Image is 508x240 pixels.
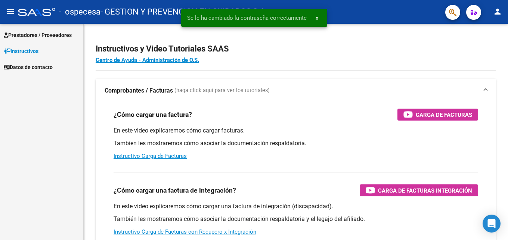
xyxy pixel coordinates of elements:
[310,11,324,25] button: x
[397,109,478,121] button: Carga de Facturas
[174,87,270,95] span: (haga click aquí para ver los tutoriales)
[416,110,472,119] span: Carga de Facturas
[96,42,496,56] h2: Instructivos y Video Tutoriales SAAS
[114,127,478,135] p: En este video explicaremos cómo cargar facturas.
[4,63,53,71] span: Datos de contacto
[96,57,199,63] a: Centro de Ayuda - Administración de O.S.
[100,4,267,20] span: - GESTION Y PREVENCION EN CUIDADOS S.A.
[114,139,478,147] p: También les mostraremos cómo asociar la documentación respaldatoria.
[114,215,478,223] p: También les mostraremos cómo asociar la documentación respaldatoria y el legajo del afiliado.
[105,87,173,95] strong: Comprobantes / Facturas
[114,202,478,211] p: En este video explicaremos cómo cargar una factura de integración (discapacidad).
[6,7,15,16] mat-icon: menu
[316,15,318,21] span: x
[187,14,307,22] span: Se le ha cambiado la contraseña correctamente
[114,185,236,196] h3: ¿Cómo cargar una factura de integración?
[4,47,38,55] span: Instructivos
[493,7,502,16] mat-icon: person
[114,228,256,235] a: Instructivo Carga de Facturas con Recupero x Integración
[114,109,192,120] h3: ¿Cómo cargar una factura?
[378,186,472,195] span: Carga de Facturas Integración
[483,215,501,233] div: Open Intercom Messenger
[4,31,72,39] span: Prestadores / Proveedores
[114,153,187,159] a: Instructivo Carga de Facturas
[96,79,496,103] mat-expansion-panel-header: Comprobantes / Facturas (haga click aquí para ver los tutoriales)
[59,4,100,20] span: - ospecesa
[360,184,478,196] button: Carga de Facturas Integración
